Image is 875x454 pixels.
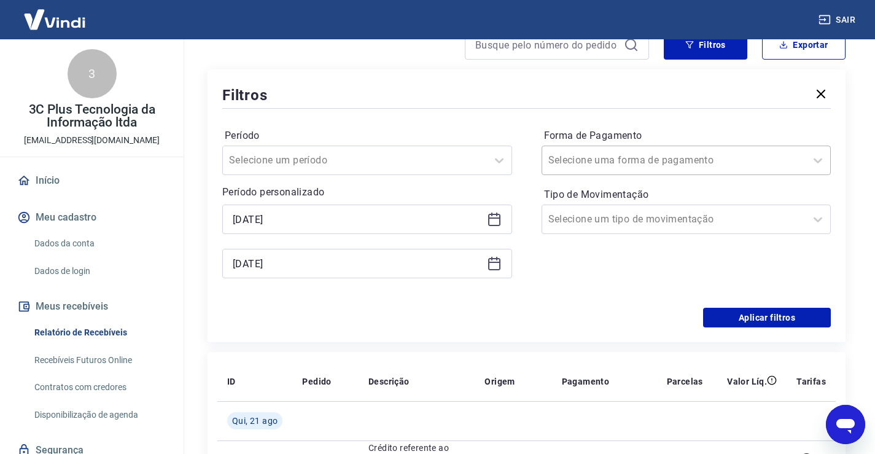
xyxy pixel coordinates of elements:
a: Dados da conta [29,231,169,256]
div: 3 [68,49,117,98]
p: Parcelas [667,375,703,388]
label: Forma de Pagamento [544,128,829,143]
button: Aplicar filtros [703,308,831,327]
p: ID [227,375,236,388]
p: [EMAIL_ADDRESS][DOMAIN_NAME] [24,134,160,147]
a: Início [15,167,169,194]
p: Descrição [368,375,410,388]
p: Tarifas [796,375,826,388]
p: Valor Líq. [727,375,767,388]
p: Período personalizado [222,185,512,200]
input: Data final [233,254,482,273]
button: Exportar [762,30,846,60]
input: Data inicial [233,210,482,229]
p: Origem [484,375,515,388]
a: Dados de login [29,259,169,284]
label: Período [225,128,510,143]
label: Tipo de Movimentação [544,187,829,202]
button: Sair [816,9,860,31]
button: Meus recebíveis [15,293,169,320]
button: Filtros [664,30,747,60]
iframe: Botão para abrir a janela de mensagens [826,405,865,444]
h5: Filtros [222,85,268,105]
p: Pagamento [562,375,610,388]
a: Relatório de Recebíveis [29,320,169,345]
a: Disponibilização de agenda [29,402,169,428]
span: Qui, 21 ago [232,415,278,427]
p: Pedido [302,375,331,388]
img: Vindi [15,1,95,38]
button: Meu cadastro [15,204,169,231]
a: Recebíveis Futuros Online [29,348,169,373]
input: Busque pelo número do pedido [475,36,619,54]
p: 3C Plus Tecnologia da Informação ltda [10,103,174,129]
a: Contratos com credores [29,375,169,400]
